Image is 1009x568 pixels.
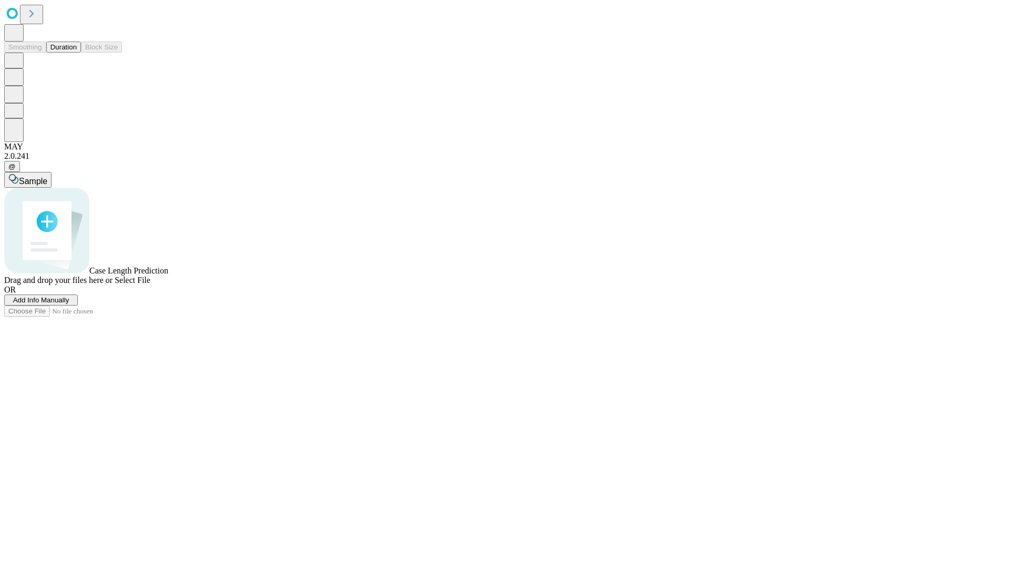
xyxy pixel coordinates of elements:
[4,161,20,172] button: @
[4,285,16,294] span: OR
[4,172,52,188] button: Sample
[4,142,1005,151] div: MAY
[115,276,150,285] span: Select File
[4,42,46,53] button: Smoothing
[13,296,69,304] span: Add Info Manually
[89,266,168,275] span: Case Length Prediction
[8,163,16,170] span: @
[46,42,81,53] button: Duration
[4,276,112,285] span: Drag and drop your files here or
[4,295,78,306] button: Add Info Manually
[19,177,47,186] span: Sample
[4,151,1005,161] div: 2.0.241
[81,42,122,53] button: Block Size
